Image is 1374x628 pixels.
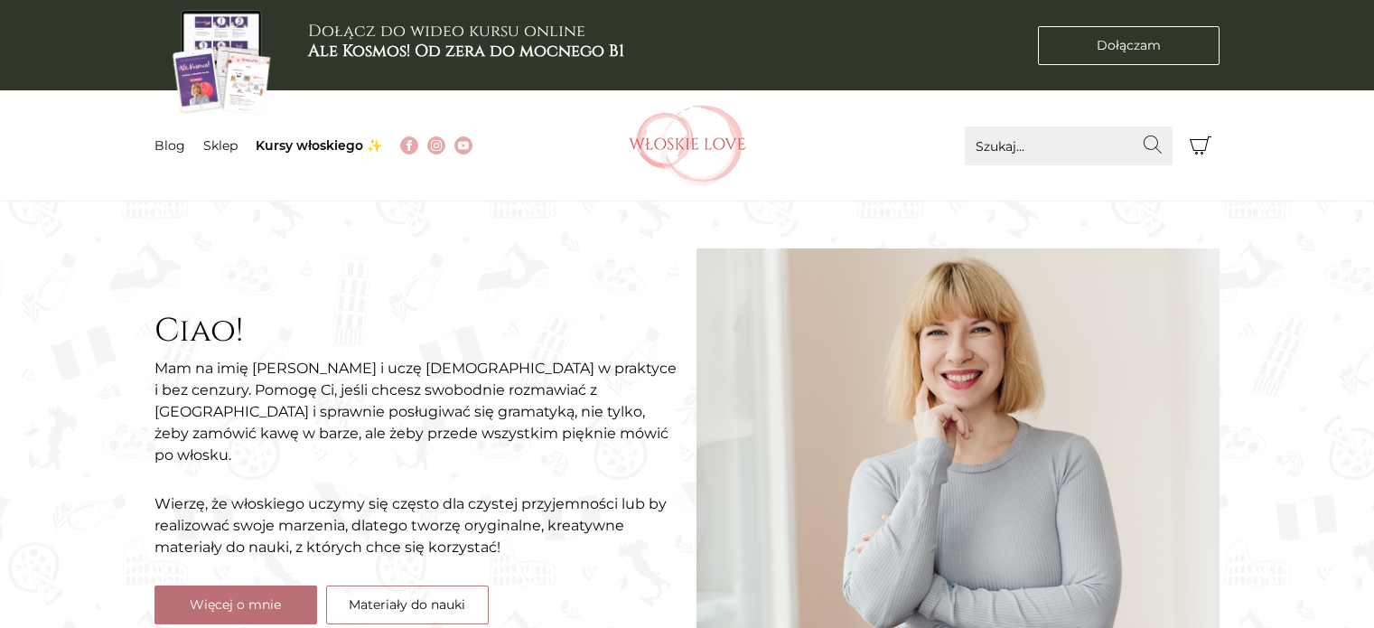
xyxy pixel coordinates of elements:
[1038,26,1220,65] a: Dołączam
[154,358,678,466] p: Mam na imię [PERSON_NAME] i uczę [DEMOGRAPHIC_DATA] w praktyce i bez cenzury. Pomogę Ci, jeśli ch...
[326,586,489,624] a: Materiały do nauki
[629,105,746,186] img: Włoskielove
[1182,127,1220,165] button: Koszyk
[154,493,678,558] p: Wierzę, że włoskiego uczymy się często dla czystej przyjemności lub by realizować swoje marzenia,...
[965,127,1173,165] input: Szukaj...
[256,137,382,154] a: Kursy włoskiego ✨
[1097,36,1161,55] span: Dołączam
[203,137,238,154] a: Sklep
[154,137,185,154] a: Blog
[154,586,317,624] a: Więcej o mnie
[154,312,678,351] h2: Ciao!
[308,22,624,61] h3: Dołącz do wideo kursu online
[308,40,624,62] b: Ale Kosmos! Od zera do mocnego B1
